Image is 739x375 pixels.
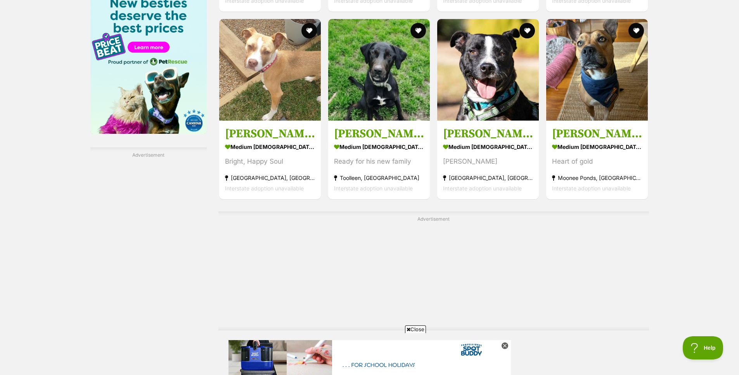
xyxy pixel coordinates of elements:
a: [PERSON_NAME] medium [DEMOGRAPHIC_DATA] Dog Bright, Happy Soul [GEOGRAPHIC_DATA], [GEOGRAPHIC_DAT... [219,120,321,199]
div: Ready for his new family [334,156,424,166]
button: favourite [410,23,426,38]
div: Heart of gold [552,156,642,166]
strong: medium [DEMOGRAPHIC_DATA] Dog [552,141,642,152]
img: Ellie Valenti - Australian Kelpie x Staffordshire Bull Terrier Dog [219,19,321,121]
h3: [PERSON_NAME] [334,126,424,141]
button: favourite [519,23,535,38]
img: Matti Illingworth - Kelpie x Pointer Dog [328,19,430,121]
a: [PERSON_NAME] medium [DEMOGRAPHIC_DATA] Dog Heart of gold Moonee Ponds, [GEOGRAPHIC_DATA] Interst... [546,120,648,199]
span: Interstate adoption unavailable [552,185,631,191]
button: favourite [629,23,644,38]
iframe: Advertisement [246,226,622,323]
h3: [PERSON_NAME] [552,126,642,141]
strong: Moonee Ponds, [GEOGRAPHIC_DATA] [552,172,642,183]
h3: [PERSON_NAME] [443,126,533,141]
strong: Toolleen, [GEOGRAPHIC_DATA] [334,172,424,183]
span: Close [405,325,426,333]
div: Bright, Happy Soul [225,156,315,166]
strong: medium [DEMOGRAPHIC_DATA] Dog [443,141,533,152]
nav: Pagination [218,343,649,362]
strong: medium [DEMOGRAPHIC_DATA] Dog [225,141,315,152]
div: [PERSON_NAME] [443,156,533,166]
iframe: Advertisement [228,336,511,371]
strong: medium [DEMOGRAPHIC_DATA] Dog [334,141,424,152]
iframe: Help Scout Beacon - Open [683,336,723,359]
div: Advertisement [218,211,649,330]
img: Chloe Haliwell - Staffordshire Bull Terrier x Australian Kelpie Dog [546,19,648,121]
button: favourite [301,23,317,38]
span: Interstate adoption unavailable [443,185,522,191]
span: Interstate adoption unavailable [334,185,413,191]
a: [PERSON_NAME] medium [DEMOGRAPHIC_DATA] Dog Ready for his new family Toolleen, [GEOGRAPHIC_DATA] ... [328,120,430,199]
span: Interstate adoption unavailable [225,185,304,191]
img: Hank Peggotty - Staffordshire Bull Terrier Dog [437,19,539,121]
h3: [PERSON_NAME] [225,126,315,141]
a: [PERSON_NAME] medium [DEMOGRAPHIC_DATA] Dog [PERSON_NAME] [GEOGRAPHIC_DATA], [GEOGRAPHIC_DATA] In... [437,120,539,199]
strong: [GEOGRAPHIC_DATA], [GEOGRAPHIC_DATA] [225,172,315,183]
strong: [GEOGRAPHIC_DATA], [GEOGRAPHIC_DATA] [443,172,533,183]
